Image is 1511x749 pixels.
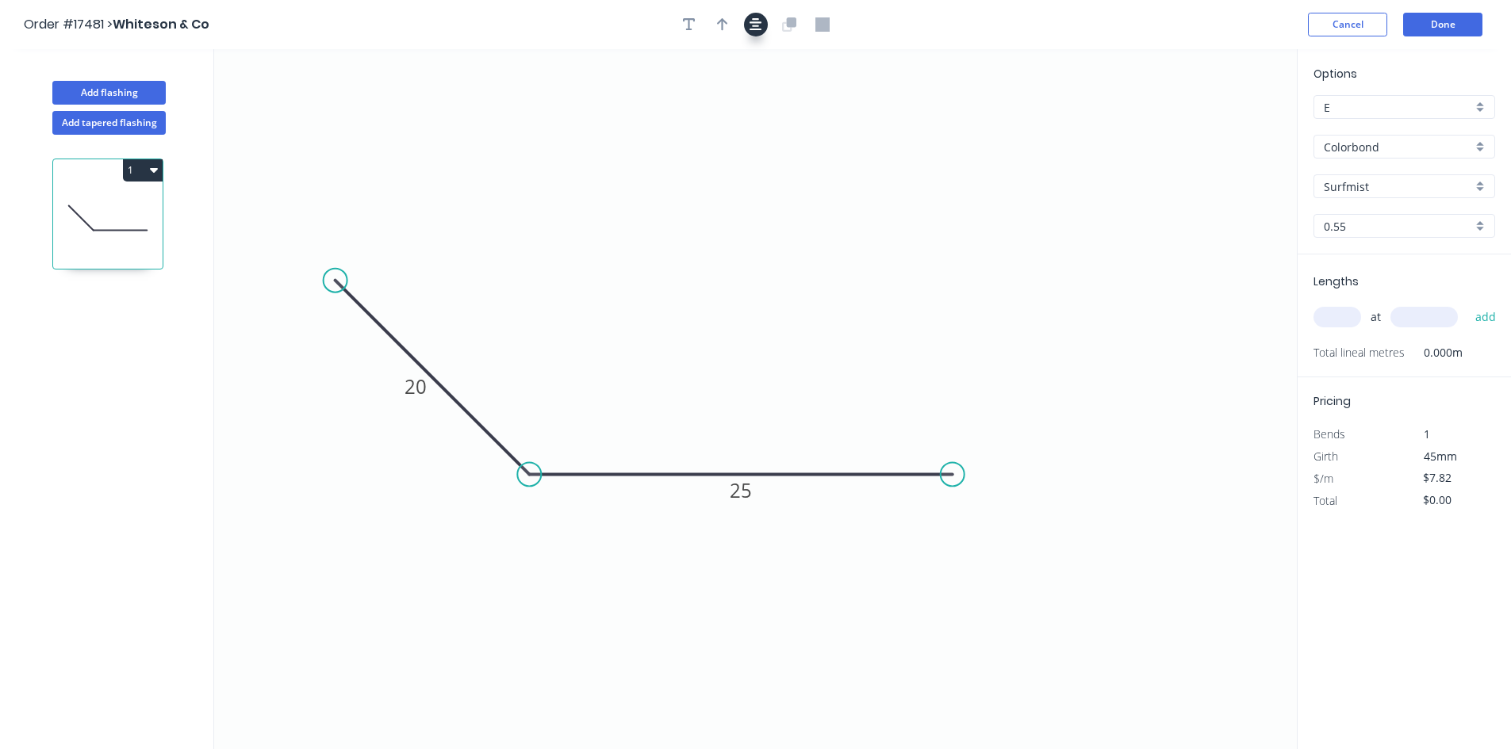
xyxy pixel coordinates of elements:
span: Total lineal metres [1313,342,1405,364]
input: Thickness [1324,218,1472,235]
button: 1 [123,159,163,182]
span: Girth [1313,449,1338,464]
span: 0.000m [1405,342,1463,364]
span: at [1371,306,1381,328]
input: Price level [1324,99,1472,116]
span: Lengths [1313,273,1359,289]
button: add [1467,304,1505,331]
svg: 0 [214,49,1297,749]
button: Cancel [1308,13,1387,36]
input: Material [1324,139,1472,155]
button: Done [1403,13,1482,36]
span: 45mm [1424,449,1457,464]
span: Bends [1313,426,1345,441]
span: Pricing [1313,393,1351,409]
tspan: 20 [405,373,427,399]
span: 1 [1424,426,1430,441]
tspan: 25 [730,477,752,503]
button: Add flashing [52,81,166,105]
span: Whiteson & Co [113,15,209,33]
span: $/m [1313,471,1333,486]
span: Order #17481 > [24,15,113,33]
span: Options [1313,66,1357,82]
button: Add tapered flashing [52,111,166,135]
input: Colour [1324,178,1472,195]
span: Total [1313,493,1337,508]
